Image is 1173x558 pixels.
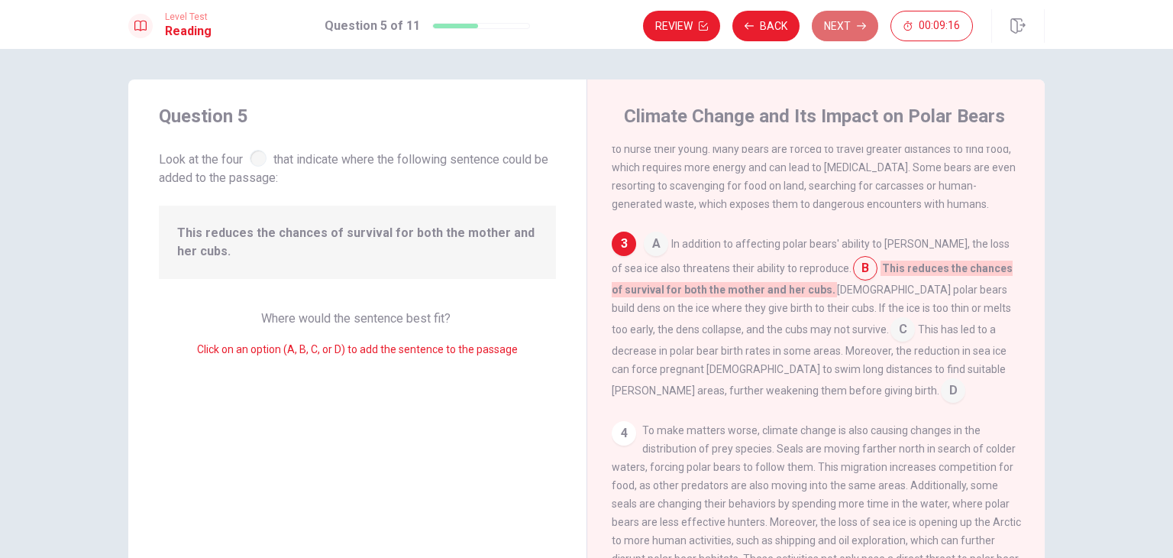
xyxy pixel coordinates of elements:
span: Click on an option (A, B, C, or D) to add the sentence to the passage [197,343,518,355]
span: Where would the sentence best fit? [261,311,454,326]
div: 4 [612,421,636,446]
h4: Question 5 [159,104,556,128]
button: 00:09:16 [890,11,973,41]
span: In addition to affecting polar bears' ability to [PERSON_NAME], the loss of sea ice also threaten... [612,238,1010,274]
span: This reduces the chances of survival for both the mother and her cubs. [177,224,538,261]
span: A [644,232,668,256]
button: Back [732,11,800,41]
span: B [853,256,877,281]
button: Next [812,11,878,41]
h1: Reading [165,22,212,41]
span: C [890,317,915,342]
button: Review [643,11,720,41]
div: 3 [612,232,636,256]
h4: Climate Change and Its Impact on Polar Bears [624,104,1005,128]
span: D [941,378,965,403]
span: [DEMOGRAPHIC_DATA] polar bears build dens on the ice where they give birth to their cubs. If the ... [612,284,1011,336]
span: Level Test [165,11,212,22]
h1: Question 5 of 11 [325,17,420,35]
span: Look at the four that indicate where the following sentence could be added to the passage: [159,147,556,187]
span: 00:09:16 [919,20,960,32]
